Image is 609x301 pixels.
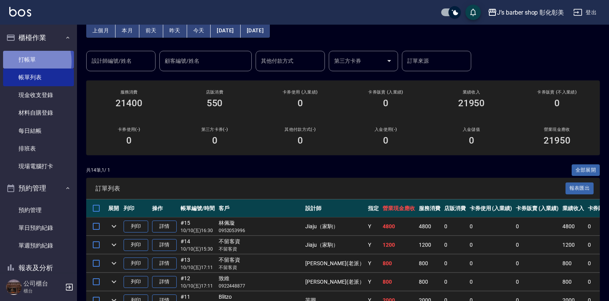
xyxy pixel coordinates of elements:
a: 單日預約紀錄 [3,219,74,237]
h3: 21400 [115,98,142,109]
img: Person [6,279,22,295]
h2: 卡券使用 (入業績) [267,90,334,95]
h2: 卡券販賣 (不入業績) [524,90,591,95]
div: 致維 [219,274,302,283]
td: 0 [442,217,468,236]
h3: 0 [298,135,303,146]
h3: 服務消費 [95,90,162,95]
h3: 0 [298,98,303,109]
button: Open [383,55,395,67]
button: expand row [108,276,120,288]
h3: 0 [554,98,560,109]
h2: 其他付款方式(-) [267,127,334,132]
th: 營業現金應收 [381,199,417,217]
td: Y [366,254,381,273]
a: 報表匯出 [565,184,594,192]
td: 0 [442,236,468,254]
div: J’s barber shop 彰化彰美 [497,8,564,17]
p: 0922448877 [219,283,302,289]
td: 800 [560,273,586,291]
button: 本月 [115,23,139,38]
button: 列印 [124,221,148,232]
p: 不留客資 [219,264,302,271]
img: Logo [9,7,31,17]
p: 10/10 (五) 17:11 [181,264,215,271]
td: Y [366,217,381,236]
td: 1200 [381,236,417,254]
a: 打帳單 [3,51,74,69]
button: 列印 [124,239,148,251]
th: 展開 [106,199,122,217]
button: [DATE] [241,23,270,38]
h2: 入金儲值 [438,127,505,132]
button: 列印 [124,276,148,288]
td: 1200 [417,236,442,254]
button: 全部展開 [572,164,600,176]
td: #13 [179,254,217,273]
div: 不留客資 [219,237,302,246]
div: Blitzo [219,293,302,301]
td: 800 [560,254,586,273]
button: save [465,5,481,20]
td: 0 [468,254,514,273]
button: 登出 [570,5,600,20]
th: 客戶 [217,199,304,217]
td: 0 [442,273,468,291]
td: [PERSON_NAME](老派） [303,273,366,291]
td: 4800 [417,217,442,236]
td: 1200 [560,236,586,254]
h2: 卡券使用(-) [95,127,162,132]
td: #15 [179,217,217,236]
h3: 0 [212,135,217,146]
p: 10/10 (五) 15:30 [181,246,215,253]
td: 800 [381,254,417,273]
p: 共 14 筆, 1 / 1 [86,167,110,174]
h2: 店販消費 [181,90,248,95]
a: 詳情 [152,239,177,251]
a: 現金收支登錄 [3,86,74,104]
div: 林佩璇 [219,219,302,227]
button: [DATE] [211,23,240,38]
td: 800 [417,273,442,291]
button: 今天 [187,23,211,38]
button: 櫃檯作業 [3,28,74,48]
th: 店販消費 [442,199,468,217]
h3: 21950 [544,135,571,146]
a: 材料自購登錄 [3,104,74,122]
td: Y [366,273,381,291]
td: #14 [179,236,217,254]
button: 上個月 [86,23,115,38]
button: expand row [108,221,120,232]
h3: 0 [469,135,474,146]
td: 0 [514,254,560,273]
td: 4800 [560,217,586,236]
h3: 0 [383,98,388,109]
button: 前天 [139,23,163,38]
th: 設計師 [303,199,366,217]
th: 卡券使用 (入業績) [468,199,514,217]
a: 詳情 [152,276,177,288]
div: 不留客資 [219,256,302,264]
th: 卡券販賣 (入業績) [514,199,560,217]
button: 預約管理 [3,178,74,198]
h2: 第三方卡券(-) [181,127,248,132]
td: 0 [514,217,560,236]
td: 0 [514,273,560,291]
h2: 入金使用(-) [352,127,419,132]
td: Y [366,236,381,254]
th: 業績收入 [560,199,586,217]
a: 每日結帳 [3,122,74,140]
a: 排班表 [3,140,74,157]
th: 列印 [122,199,150,217]
td: Jiaju（家駒） [303,217,366,236]
h2: 業績收入 [438,90,505,95]
td: 0 [442,254,468,273]
th: 服務消費 [417,199,442,217]
h2: 卡券販賣 (入業績) [352,90,419,95]
p: 10/10 (五) 16:30 [181,227,215,234]
span: 訂單列表 [95,185,565,192]
td: [PERSON_NAME](老派） [303,254,366,273]
p: 櫃台 [23,288,63,294]
td: 800 [381,273,417,291]
a: 帳單列表 [3,69,74,86]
